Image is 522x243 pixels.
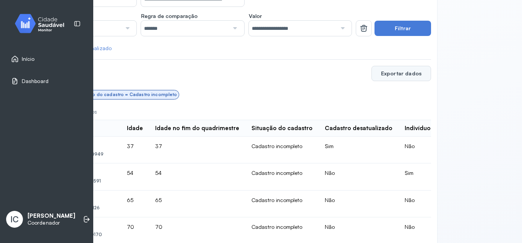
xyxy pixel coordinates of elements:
td: Não [319,191,399,217]
td: Não [319,163,399,190]
div: Idade no fim do quadrimestre [155,125,239,132]
a: Dashboard [11,77,82,85]
div: Indivíduo acompanhado [405,125,473,132]
div: Idade [127,125,143,132]
p: [PERSON_NAME] [28,212,75,220]
td: Cadastro incompleto [245,163,319,190]
div: Cadastro desatualizado [325,125,392,132]
span: IC [10,214,19,224]
div: Situação do cadastro = Cadastro incompleto [76,92,177,97]
td: 37 [149,137,245,163]
td: 65 [149,191,245,217]
div: 169 registros encontrados [34,109,431,115]
div: Situação do cadastro [251,125,313,132]
button: Filtrar [374,21,431,36]
p: Coordenador [28,220,75,226]
td: Não [399,191,479,217]
span: Dashboard [22,78,49,85]
td: Sim [319,137,399,163]
td: 65 [121,191,149,217]
td: Cadastro incompleto [245,137,319,163]
td: 54 [121,163,149,190]
span: Início [22,56,35,62]
span: Regra de comparação [141,13,198,20]
td: 37 [121,137,149,163]
img: monitor.svg [8,12,77,35]
button: Exportar dados [371,66,431,81]
td: 54 [149,163,245,190]
a: Início [11,55,82,63]
td: Cadastro incompleto [245,191,319,217]
td: Sim [399,163,479,190]
span: Valor [249,13,262,20]
td: Não [399,137,479,163]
